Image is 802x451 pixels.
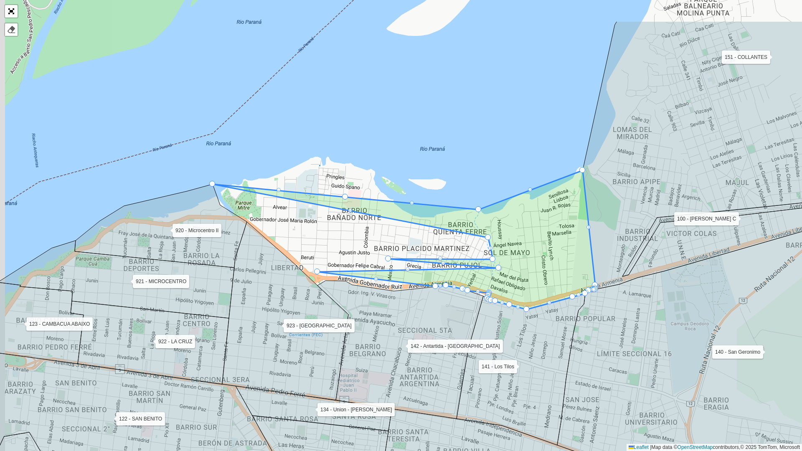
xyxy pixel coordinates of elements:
[5,5,18,18] a: Abrir mapa em tela cheia
[629,444,649,450] a: Leaflet
[627,444,802,451] div: Map data © contributors,© 2025 TomTom, Microsoft
[678,444,713,450] a: OpenStreetMap
[5,23,18,36] div: Remover camada(s)
[650,444,651,450] span: |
